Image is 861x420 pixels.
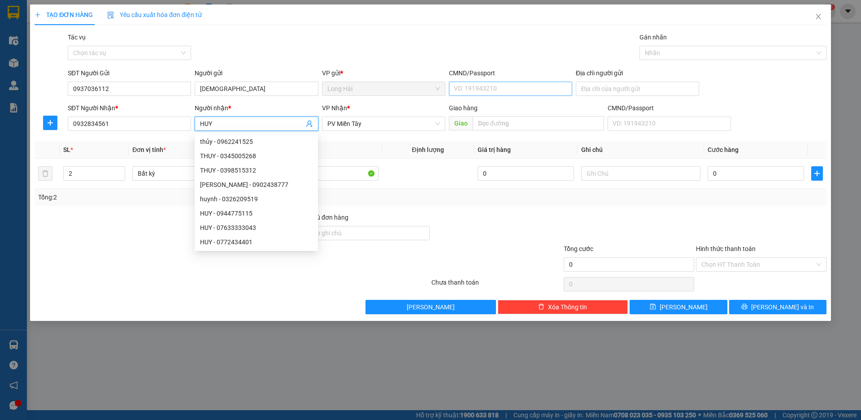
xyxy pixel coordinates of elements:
button: save[PERSON_NAME] [630,300,727,314]
span: save [650,303,656,311]
input: Dọc đường [473,116,604,130]
span: PV Miền Tây [327,117,440,130]
span: [PERSON_NAME] [660,302,708,312]
div: HUY - 07633333043 [200,223,313,233]
div: VP gửi [322,68,445,78]
button: plus [811,166,823,181]
span: SL [63,146,70,153]
span: Giao [449,116,473,130]
th: Ghi chú [578,141,704,159]
span: Giao hàng [449,104,478,112]
span: plus [35,12,41,18]
div: SĐT Người Nhận [68,103,191,113]
div: CMND/Passport [608,103,731,113]
img: icon [107,12,114,19]
div: HUY - 0772434401 [200,237,313,247]
span: [PERSON_NAME] [407,302,455,312]
button: Close [806,4,831,30]
span: user-add [306,120,313,127]
span: Giá trị hàng [478,146,511,153]
div: THUY - 0345005268 [200,151,313,161]
span: Đơn vị tính [132,146,166,153]
div: thủy - 0962241525 [195,134,318,149]
button: deleteXóa Thông tin [498,300,628,314]
input: VD: Bàn, Ghế [259,166,378,181]
span: Bất kỳ [138,167,246,180]
input: Ghi chú đơn hàng [299,226,430,240]
span: close [815,13,822,20]
span: plus [812,170,822,177]
label: Ghi chú đơn hàng [299,214,348,221]
button: [PERSON_NAME] [365,300,496,314]
input: Ghi Chú [581,166,700,181]
button: delete [38,166,52,181]
div: THUY - 0345005268 [195,149,318,163]
span: delete [538,303,544,311]
div: HUY - 07633333043 [195,221,318,235]
span: Cước hàng [708,146,739,153]
label: Tác vụ [68,34,86,41]
div: thủy - 0962241525 [200,137,313,147]
span: Yêu cầu xuất hóa đơn điện tử [107,11,202,18]
span: Tổng cước [564,245,593,252]
div: huynh - 0326209519 [195,192,318,206]
div: HUY - 0944775115 [200,208,313,218]
span: Long Hải [327,82,440,95]
div: CMND/Passport [449,68,572,78]
input: Địa chỉ của người gửi [576,82,699,96]
div: Tổng: 2 [38,192,332,202]
div: HUY - 0772434401 [195,235,318,249]
div: Người gửi [195,68,318,78]
input: 0 [478,166,574,181]
div: [PERSON_NAME] - 0902438777 [200,180,313,190]
span: TẠO ĐƠN HÀNG [35,11,93,18]
span: [PERSON_NAME] và In [751,302,814,312]
div: THUY - 0398515312 [195,163,318,178]
div: Chưa thanh toán [430,277,563,293]
label: Gán nhãn [639,34,667,41]
span: VP Nhận [322,104,347,112]
span: plus [43,119,57,126]
div: HUY HOANG - 0902438777 [195,178,318,192]
div: HUY - 0944775115 [195,206,318,221]
div: THUY - 0398515312 [200,165,313,175]
button: printer[PERSON_NAME] và In [729,300,826,314]
span: printer [741,303,748,311]
div: huynh - 0326209519 [200,194,313,204]
div: Người nhận [195,103,318,113]
label: Hình thức thanh toán [696,245,756,252]
button: plus [43,116,57,130]
span: Xóa Thông tin [548,302,587,312]
span: Định lượng [412,146,444,153]
div: SĐT Người Gửi [68,68,191,78]
div: Địa chỉ người gửi [576,68,699,78]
